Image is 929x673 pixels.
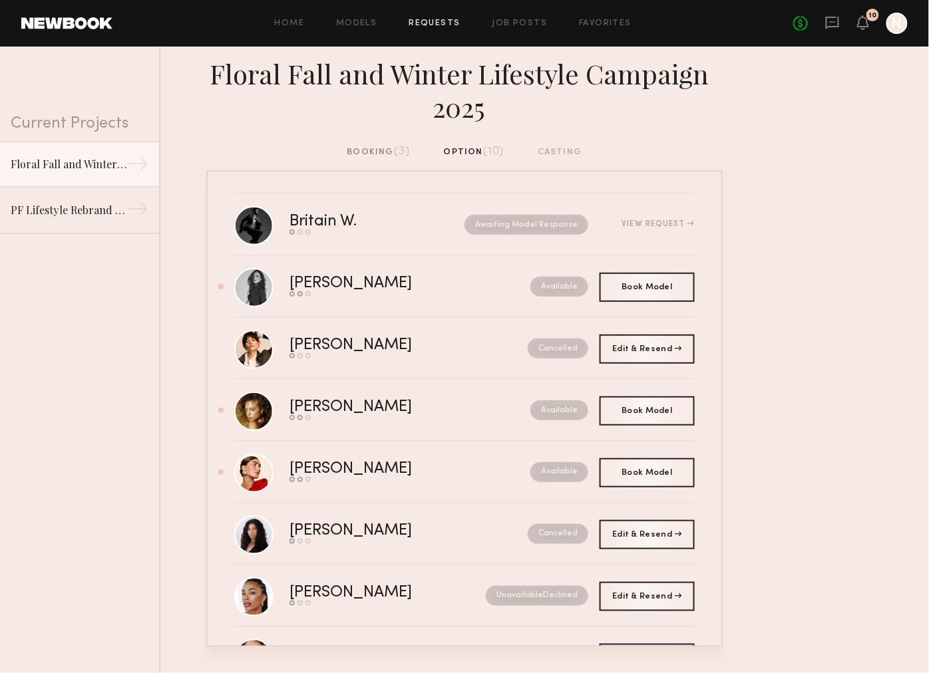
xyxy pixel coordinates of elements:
[289,338,470,353] div: [PERSON_NAME]
[492,19,548,28] a: Job Posts
[612,593,681,601] span: Edit & Resend
[289,276,471,291] div: [PERSON_NAME]
[11,156,126,172] div: Floral Fall and Winter Lifestyle Campaign 2025
[347,145,411,160] div: booking
[622,283,673,291] span: Book Model
[409,19,461,28] a: Requests
[289,523,470,539] div: [PERSON_NAME]
[464,215,588,235] nb-request-status: Awaiting Model Response
[289,462,471,477] div: [PERSON_NAME]
[234,256,695,318] a: [PERSON_NAME]Available
[622,407,673,415] span: Book Model
[530,462,588,482] nb-request-status: Available
[275,19,305,28] a: Home
[336,19,377,28] a: Models
[289,585,449,601] div: [PERSON_NAME]
[289,400,471,415] div: [PERSON_NAME]
[612,345,681,353] span: Edit & Resend
[530,277,588,297] nb-request-status: Available
[530,400,588,420] nb-request-status: Available
[579,19,632,28] a: Favorites
[394,146,411,157] span: (3)
[612,531,681,539] span: Edit & Resend
[234,194,695,256] a: Britain W.Awaiting Model ResponseView Request
[234,318,695,380] a: [PERSON_NAME]Cancelled
[886,13,908,34] a: N
[289,214,411,229] div: Britain W.
[486,586,588,606] nb-request-status: Unavailable Declined
[234,503,695,565] a: [PERSON_NAME]Cancelled
[528,524,588,544] nb-request-status: Cancelled
[206,57,723,124] div: Floral Fall and Winter Lifestyle Campaign 2025
[622,220,695,228] div: View Request
[234,565,695,627] a: [PERSON_NAME]UnavailableDeclined
[11,202,126,218] div: PF Lifestyle Rebrand SS25
[528,338,588,358] nb-request-status: Cancelled
[126,153,148,180] div: →
[126,198,148,225] div: →
[234,380,695,442] a: [PERSON_NAME]Available
[234,442,695,503] a: [PERSON_NAME]Available
[622,469,673,477] span: Book Model
[869,12,877,19] div: 10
